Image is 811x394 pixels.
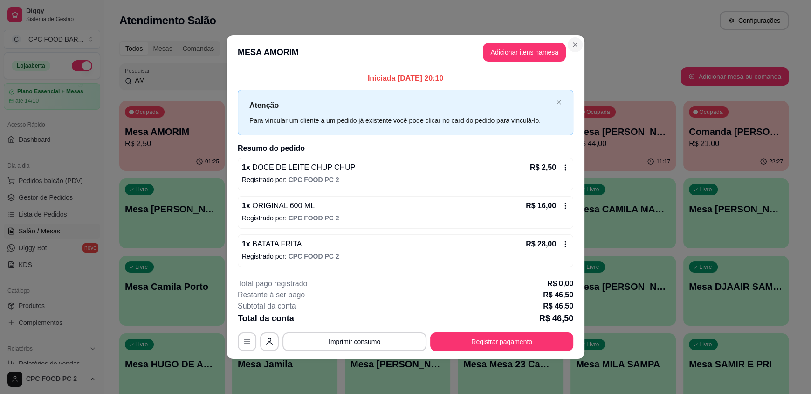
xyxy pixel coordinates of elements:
[238,278,307,289] p: Total pago registrado
[242,252,569,261] p: Registrado por:
[238,73,573,84] p: Iniciada [DATE] 20:10
[238,289,305,301] p: Restante à ser pago
[543,289,573,301] p: R$ 46,50
[242,239,302,250] p: 1 x
[539,312,573,325] p: R$ 46,50
[242,200,315,211] p: 1 x
[242,213,569,223] p: Registrado por:
[249,115,552,126] div: Para vincular um cliente a um pedido já existente você pode clicar no card do pedido para vinculá...
[282,332,426,351] button: Imprimir consumo
[238,312,294,325] p: Total da conta
[547,278,573,289] p: R$ 0,00
[238,143,573,154] h2: Resumo do pedido
[227,35,584,69] header: MESA AMORIM
[556,99,562,106] button: close
[430,332,573,351] button: Registrar pagamento
[483,43,566,62] button: Adicionar itens namesa
[242,162,355,173] p: 1 x
[250,163,356,171] span: DOCE DE LEITE CHUP CHUP
[242,175,569,184] p: Registrado por:
[526,200,556,211] p: R$ 16,00
[526,239,556,250] p: R$ 28,00
[238,301,296,312] p: Subtotal da conta
[568,37,583,52] button: Close
[530,162,556,173] p: R$ 2,50
[289,176,339,183] span: CPC FOOD PC 2
[250,240,302,248] span: BATATA FRITA
[543,301,573,312] p: R$ 46,50
[249,99,552,111] p: Atenção
[289,214,339,222] span: CPC FOOD PC 2
[289,253,339,260] span: CPC FOOD PC 2
[250,202,315,210] span: ORIGINAL 600 ML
